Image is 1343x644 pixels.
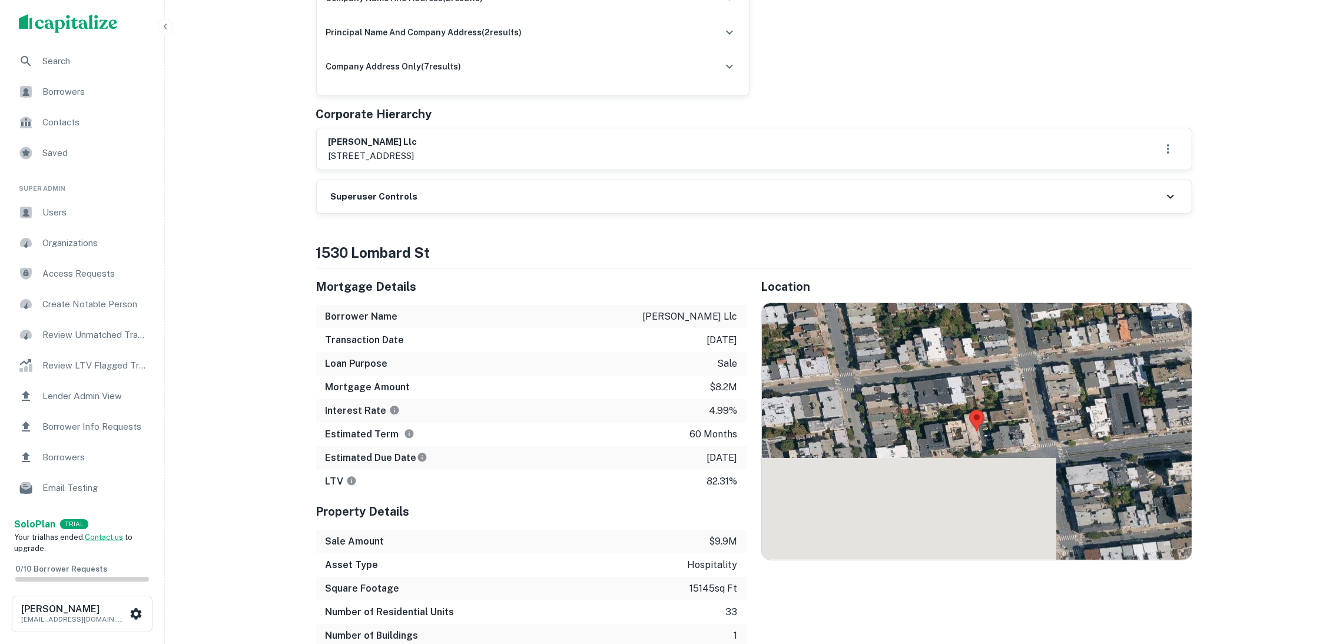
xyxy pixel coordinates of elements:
[9,351,155,380] a: Review LTV Flagged Transactions
[9,382,155,410] a: Lender Admin View
[690,427,738,441] p: 60 months
[690,582,738,596] p: 15145 sq ft
[9,474,155,502] a: Email Testing
[326,535,384,549] h6: Sale Amount
[404,429,414,439] svg: Term is based on a standard schedule for this type of loan.
[42,450,148,464] span: Borrowers
[707,474,738,489] p: 82.31%
[42,389,148,403] span: Lender Admin View
[761,278,1192,296] h5: Location
[9,78,155,106] a: Borrowers
[9,260,155,288] a: Access Requests
[389,405,400,416] svg: The interest rates displayed on the website are for informational purposes only and may be report...
[9,321,155,349] a: Review Unmatched Transactions
[326,629,419,643] h6: Number of Buildings
[326,404,400,418] h6: Interest Rate
[316,105,432,123] h5: Corporate Hierarchy
[14,519,55,530] strong: Solo Plan
[346,476,357,486] svg: LTVs displayed on the website are for informational purposes only and may be reported incorrectly...
[9,198,155,227] a: Users
[326,582,400,596] h6: Square Footage
[316,242,1192,263] h4: 1530 lombard st
[42,85,148,99] span: Borrowers
[316,278,747,296] h5: Mortgage Details
[326,333,404,347] h6: Transaction Date
[9,139,155,167] a: Saved
[42,420,148,434] span: Borrower Info Requests
[14,533,132,553] span: Your trial has ended. to upgrade.
[326,474,357,489] h6: LTV
[9,229,155,257] a: Organizations
[21,614,127,625] p: [EMAIL_ADDRESS][DOMAIN_NAME]
[42,358,148,373] span: Review LTV Flagged Transactions
[9,170,155,198] li: Super Admin
[12,596,152,632] button: [PERSON_NAME][EMAIL_ADDRESS][DOMAIN_NAME]
[326,357,388,371] h6: Loan Purpose
[329,149,417,163] p: [STREET_ADDRESS]
[688,558,738,572] p: hospitality
[718,357,738,371] p: sale
[42,146,148,160] span: Saved
[326,605,455,619] h6: Number of Residential Units
[326,427,414,441] h6: Estimated Term
[9,108,155,137] a: Contacts
[42,115,148,130] span: Contacts
[707,451,738,465] p: [DATE]
[726,605,738,619] p: 33
[326,380,410,394] h6: Mortgage Amount
[709,404,738,418] p: 4.99%
[331,190,418,204] h6: Superuser Controls
[9,47,155,75] a: Search
[42,267,148,281] span: Access Requests
[643,310,738,324] p: [PERSON_NAME] llc
[734,629,738,643] p: 1
[9,443,155,472] a: Borrowers
[15,565,107,573] span: 0 / 10 Borrower Requests
[42,297,148,311] span: Create Notable Person
[42,54,148,68] span: Search
[42,205,148,220] span: Users
[42,328,148,342] span: Review Unmatched Transactions
[1284,550,1343,606] iframe: Chat Widget
[707,333,738,347] p: [DATE]
[326,310,398,324] h6: Borrower Name
[9,290,155,318] a: Create Notable Person
[21,605,127,614] h6: [PERSON_NAME]
[326,26,522,39] h6: principal name and company address ( 2 results)
[326,451,427,465] h6: Estimated Due Date
[19,14,118,33] img: capitalize-logo.png
[316,503,747,520] h5: Property Details
[710,380,738,394] p: $8.2m
[326,558,379,572] h6: Asset Type
[329,135,417,149] h6: [PERSON_NAME] llc
[709,535,738,549] p: $9.9m
[42,481,148,495] span: Email Testing
[9,413,155,441] a: Borrower Info Requests
[14,517,55,532] a: SoloPlan
[42,236,148,250] span: Organizations
[326,60,462,73] h6: company address only ( 7 results)
[85,533,123,542] a: Contact us
[60,519,88,529] div: TRIAL
[9,504,155,533] a: Email Analytics
[417,452,427,463] svg: Estimate is based on a standard schedule for this type of loan.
